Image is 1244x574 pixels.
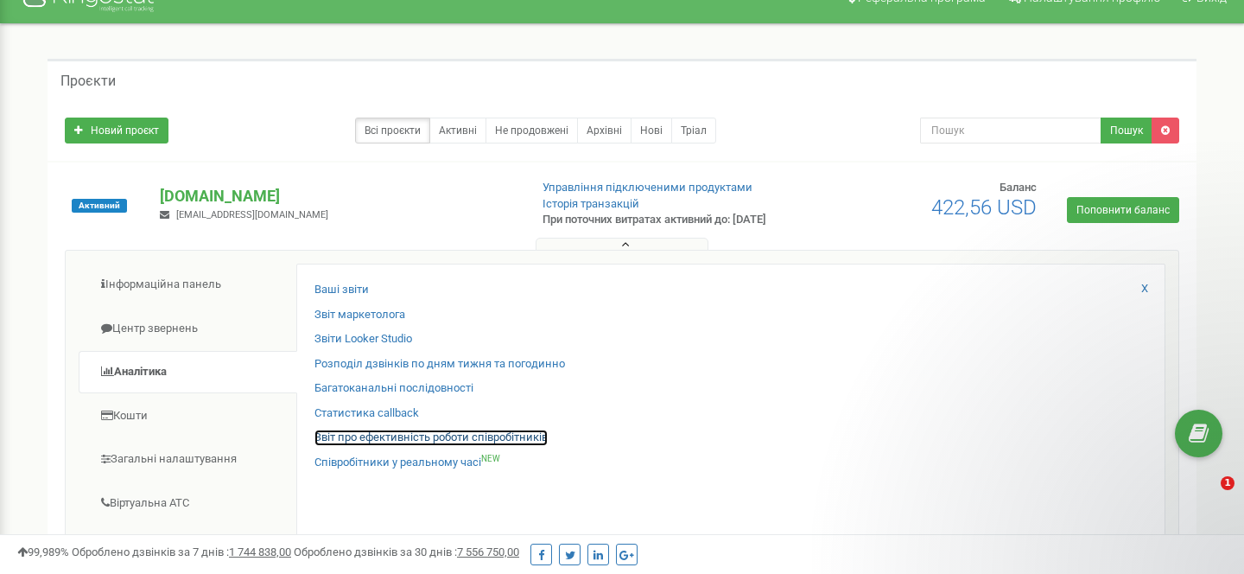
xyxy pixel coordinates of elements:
[176,209,328,220] span: [EMAIL_ADDRESS][DOMAIN_NAME]
[543,212,802,228] p: При поточних витратах активний до: [DATE]
[314,455,500,471] a: Співробітники у реальному часіNEW
[1101,118,1152,143] button: Пошук
[1067,197,1179,223] a: Поповнити баланс
[17,545,69,558] span: 99,989%
[229,545,291,558] u: 1 744 838,00
[60,73,116,89] h5: Проєкти
[1221,476,1234,490] span: 1
[671,118,716,143] a: Тріал
[314,307,405,323] a: Звіт маркетолога
[314,405,419,422] a: Статистика callback
[160,185,514,207] p: [DOMAIN_NAME]
[79,308,297,350] a: Центр звернень
[543,181,752,194] a: Управління підключеними продуктами
[429,118,486,143] a: Активні
[543,197,639,210] a: Історія транзакцій
[65,118,168,143] a: Новий проєкт
[486,118,578,143] a: Не продовжені
[294,545,519,558] span: Оброблено дзвінків за 30 днів :
[314,380,473,397] a: Багатоканальні послідовності
[481,454,500,463] sup: NEW
[72,545,291,558] span: Оброблено дзвінків за 7 днів :
[314,356,565,373] a: Розподіл дзвінків по дням тижня та погодинно
[631,118,672,143] a: Нові
[314,331,412,348] a: Звіти Looker Studio
[79,395,297,437] a: Кошти
[72,199,127,213] span: Активний
[79,482,297,525] a: Віртуальна АТС
[1185,476,1227,518] iframe: Intercom live chat
[1141,281,1148,297] a: X
[314,430,548,446] a: Звіт про ефективність роботи співробітників
[79,351,297,393] a: Аналiтика
[314,282,369,298] a: Ваші звіти
[355,118,430,143] a: Всі проєкти
[79,438,297,481] a: Загальні налаштування
[457,545,519,558] u: 7 556 750,00
[577,118,632,143] a: Архівні
[79,264,297,306] a: Інформаційна панель
[79,526,297,568] a: Наскрізна аналітика
[920,118,1101,143] input: Пошук
[931,195,1037,220] span: 422,56 USD
[1000,181,1037,194] span: Баланс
